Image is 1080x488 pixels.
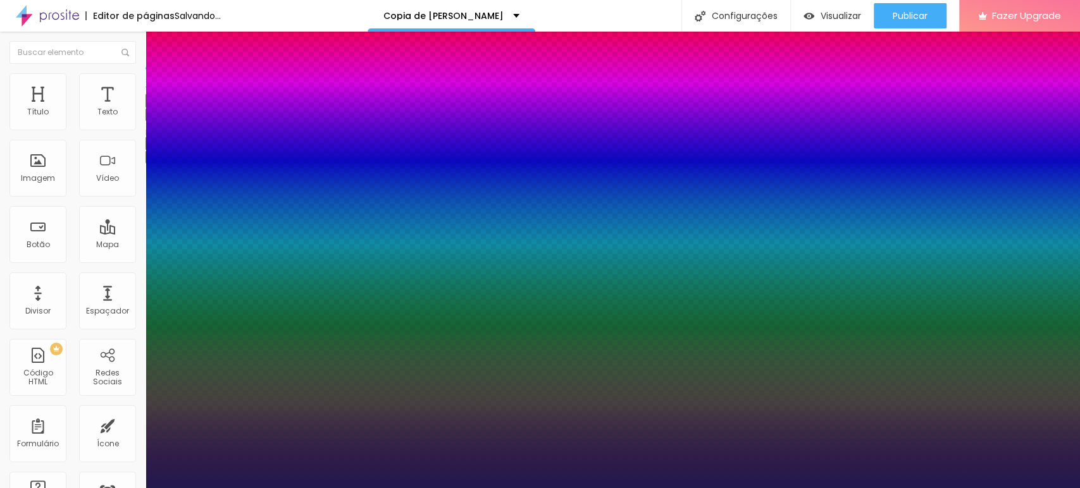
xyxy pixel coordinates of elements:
div: Código HTML [13,369,63,387]
button: Visualizar [791,3,874,28]
div: Imagem [21,174,55,183]
div: Editor de páginas [85,11,175,20]
div: Espaçador [86,307,129,315]
img: view-1.svg [804,11,814,21]
div: Formulário [17,439,59,448]
span: Visualizar [821,11,861,21]
div: Mapa [96,240,119,249]
div: Salvando... [175,11,221,20]
p: Copia de [PERSON_NAME] [383,11,504,20]
div: Texto [97,107,118,116]
div: Divisor [25,307,51,315]
div: Redes Sociais [82,369,132,387]
img: Icone [695,11,705,21]
input: Buscar elemento [9,41,136,64]
div: Botão [27,240,50,249]
span: Fazer Upgrade [992,10,1061,21]
img: Icone [121,49,129,56]
div: Ícone [97,439,119,448]
button: Publicar [874,3,947,28]
div: Título [27,107,49,116]
span: Publicar [893,11,928,21]
div: Vídeo [96,174,119,183]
